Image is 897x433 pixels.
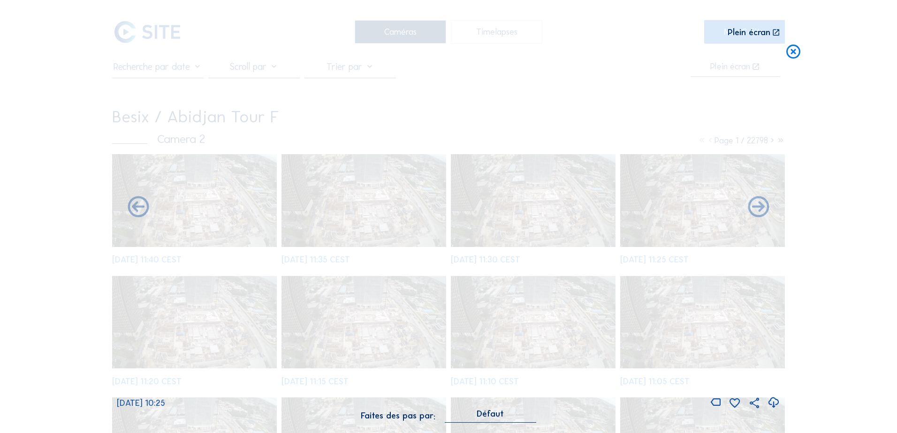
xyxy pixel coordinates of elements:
[746,195,771,220] i: Back
[117,398,165,408] span: [DATE] 10:25
[361,411,435,420] div: Faites des pas par:
[728,28,770,37] div: Plein écran
[126,195,151,220] i: Forward
[445,410,536,422] div: Défaut
[477,410,504,418] div: Défaut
